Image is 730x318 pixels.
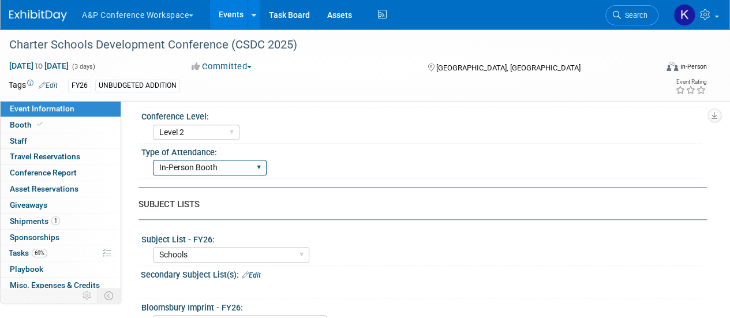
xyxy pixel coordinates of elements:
[10,264,43,274] span: Playbook
[1,261,121,277] a: Playbook
[9,248,47,257] span: Tasks
[138,199,698,211] div: SUBJECT LISTS
[621,11,647,20] span: Search
[141,108,702,122] div: Conference Level:
[10,168,77,177] span: Conference Report
[10,120,45,129] span: Booth
[32,249,47,257] span: 69%
[673,4,695,26] img: Kevin Connors
[141,144,702,158] div: Type of Attendance:
[141,266,707,281] div: Secondary Subject List(s):
[10,200,47,209] span: Giveaways
[10,280,100,290] span: Misc. Expenses & Credits
[1,101,121,117] a: Event Information
[436,63,580,72] span: [GEOGRAPHIC_DATA], [GEOGRAPHIC_DATA]
[1,197,121,213] a: Giveaways
[10,152,80,161] span: Travel Reservations
[71,63,95,70] span: (3 days)
[33,61,44,70] span: to
[605,5,658,25] a: Search
[1,181,121,197] a: Asset Reservations
[10,104,74,113] span: Event Information
[1,245,121,261] a: Tasks69%
[10,136,27,145] span: Staff
[9,79,58,92] td: Tags
[1,117,121,133] a: Booth
[37,121,43,128] i: Booth reservation complete
[141,231,702,245] div: Subject List - FY26:
[242,271,261,279] a: Edit
[10,233,59,242] span: Sponsorships
[51,216,60,225] span: 1
[141,299,702,313] div: Bloomsbury Imprint - FY26:
[1,278,121,293] a: Misc. Expenses & Credits
[98,288,121,303] td: Toggle Event Tabs
[605,60,707,77] div: Event Format
[188,61,256,73] button: Committed
[1,149,121,164] a: Travel Reservations
[1,230,121,245] a: Sponsorships
[9,61,69,71] span: [DATE] [DATE]
[77,288,98,303] td: Personalize Event Tab Strip
[5,35,647,55] div: Charter Schools Development Conference (CSDC 2025)
[1,165,121,181] a: Conference Report
[68,80,91,92] div: FY26
[10,216,60,226] span: Shipments
[675,79,706,85] div: Event Rating
[667,62,678,71] img: Format-Inperson.png
[680,62,707,71] div: In-Person
[1,214,121,229] a: Shipments1
[95,80,180,92] div: UNBUDGETED ADDITION
[1,133,121,149] a: Staff
[10,184,78,193] span: Asset Reservations
[9,10,67,21] img: ExhibitDay
[39,81,58,89] a: Edit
